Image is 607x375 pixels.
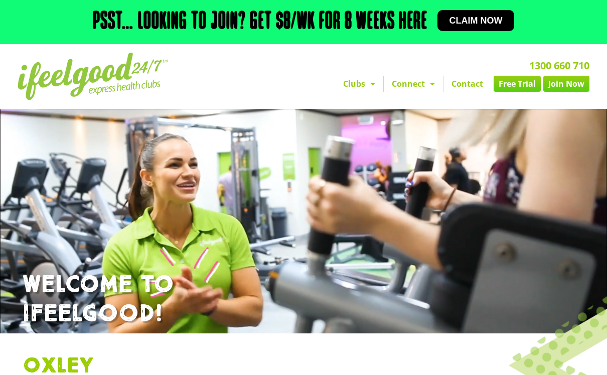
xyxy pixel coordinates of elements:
a: 1300 660 710 [529,59,589,72]
span: Claim now [449,16,503,25]
h1: WELCOME TO IFEELGOOD! [23,271,584,328]
nav: Menu [221,76,589,92]
a: Join Now [543,76,589,92]
a: Contact [443,76,491,92]
a: Free Trial [494,76,541,92]
a: Connect [384,76,443,92]
h2: Psst… Looking to join? Get $8/wk for 8 weeks here [93,10,427,34]
a: Clubs [335,76,383,92]
a: Claim now [437,10,515,31]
